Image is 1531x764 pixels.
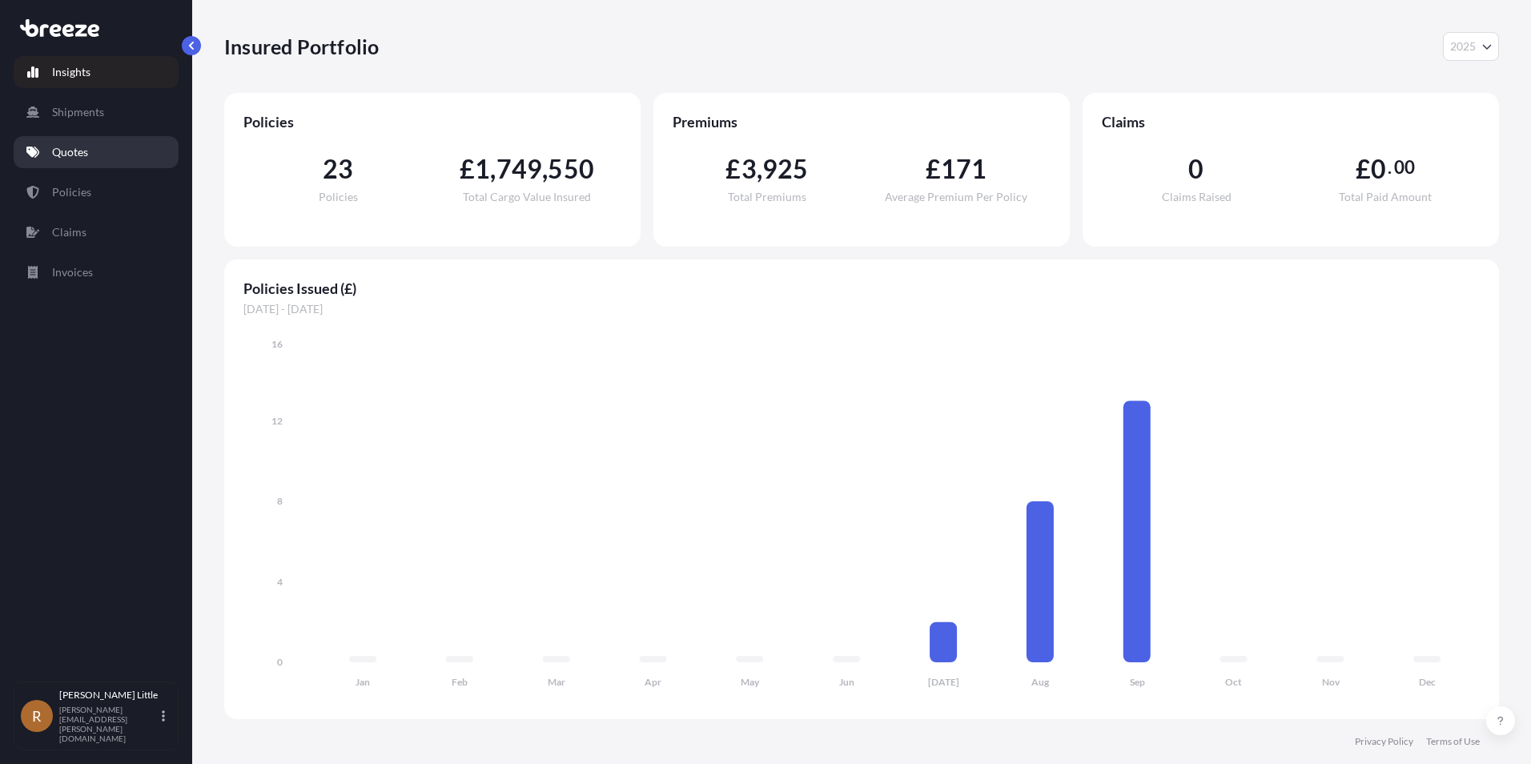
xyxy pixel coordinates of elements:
tspan: [DATE] [928,676,959,688]
p: Shipments [52,104,104,120]
a: Insights [14,56,179,88]
span: , [542,156,548,182]
a: Policies [14,176,179,208]
span: , [757,156,762,182]
p: Insured Portfolio [224,34,379,59]
tspan: Jan [356,676,370,688]
span: 3 [741,156,757,182]
span: 550 [548,156,594,182]
span: [DATE] - [DATE] [243,301,1480,317]
span: 00 [1394,161,1415,174]
tspan: 12 [271,415,283,427]
p: Quotes [52,144,88,160]
span: 1 [475,156,490,182]
tspan: Dec [1419,676,1436,688]
span: 925 [762,156,809,182]
span: R [32,708,42,724]
tspan: 8 [277,495,283,507]
span: 2025 [1450,38,1476,54]
tspan: 16 [271,338,283,350]
p: Insights [52,64,90,80]
p: [PERSON_NAME] Little [59,689,159,702]
p: Invoices [52,264,93,280]
span: 0 [1188,156,1204,182]
a: Terms of Use [1426,735,1480,748]
span: Claims [1102,112,1480,131]
span: , [490,156,496,182]
span: £ [1356,156,1371,182]
tspan: Feb [452,676,468,688]
tspan: 4 [277,576,283,588]
span: 0 [1371,156,1386,182]
tspan: Sep [1130,676,1145,688]
span: Total Paid Amount [1339,191,1432,203]
span: Policies [243,112,621,131]
tspan: Nov [1322,676,1340,688]
a: Privacy Policy [1355,735,1413,748]
span: £ [725,156,741,182]
a: Shipments [14,96,179,128]
span: 171 [941,156,987,182]
span: Total Premiums [728,191,806,203]
span: £ [926,156,941,182]
tspan: May [741,676,760,688]
tspan: 0 [277,656,283,668]
p: Policies [52,184,91,200]
span: Premiums [673,112,1051,131]
button: Year Selector [1443,32,1499,61]
span: Average Premium Per Policy [885,191,1027,203]
span: £ [460,156,475,182]
span: 749 [496,156,543,182]
tspan: Aug [1031,676,1050,688]
tspan: Jun [839,676,854,688]
p: [PERSON_NAME][EMAIL_ADDRESS][PERSON_NAME][DOMAIN_NAME] [59,705,159,743]
span: . [1388,161,1392,174]
tspan: Mar [548,676,565,688]
span: Total Cargo Value Insured [463,191,591,203]
p: Claims [52,224,86,240]
span: Claims Raised [1162,191,1232,203]
span: 23 [323,156,353,182]
tspan: Oct [1225,676,1242,688]
a: Claims [14,216,179,248]
span: Policies Issued (£) [243,279,1480,298]
tspan: Apr [645,676,661,688]
a: Quotes [14,136,179,168]
a: Invoices [14,256,179,288]
span: Policies [319,191,358,203]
